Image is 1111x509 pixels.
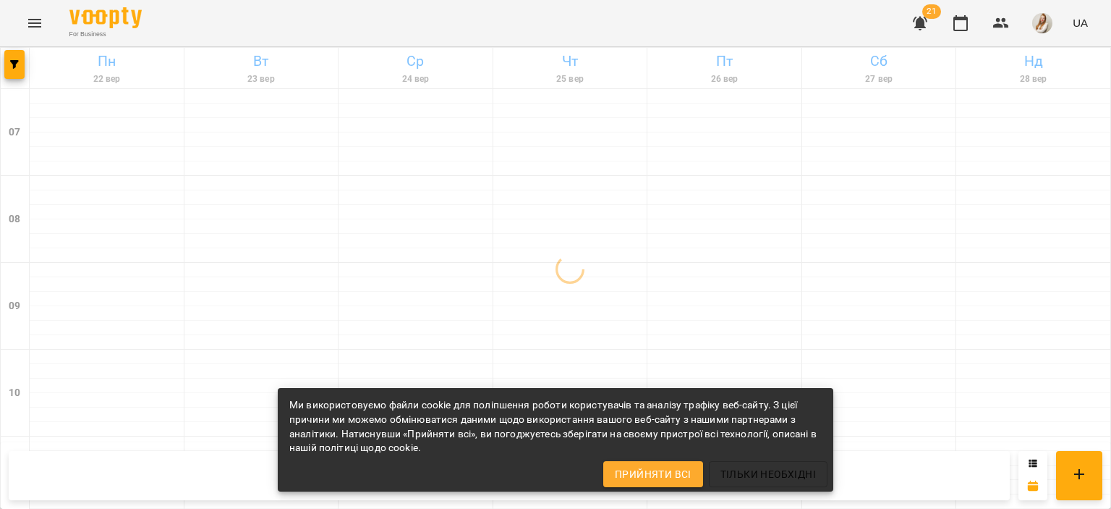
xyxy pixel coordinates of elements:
[9,125,20,140] h6: 07
[9,298,20,314] h6: 09
[32,50,182,72] h6: Пн
[32,72,182,86] h6: 22 вер
[615,466,691,483] span: Прийняти всі
[720,466,816,483] span: Тільки необхідні
[9,385,20,401] h6: 10
[958,72,1108,86] h6: 28 вер
[1032,13,1052,33] img: db46d55e6fdf8c79d257263fe8ff9f52.jpeg
[650,72,799,86] h6: 26 вер
[804,72,954,86] h6: 27 вер
[17,6,52,41] button: Menu
[709,461,827,487] button: Тільки необхідні
[1073,15,1088,30] span: UA
[289,392,822,461] div: Ми використовуємо файли cookie для поліпшення роботи користувачів та аналізу трафіку веб-сайту. З...
[187,72,336,86] h6: 23 вер
[650,50,799,72] h6: Пт
[603,461,703,487] button: Прийняти всі
[9,211,20,227] h6: 08
[495,50,645,72] h6: Чт
[69,7,142,28] img: Voopty Logo
[922,4,941,19] span: 21
[69,30,142,39] span: For Business
[495,72,645,86] h6: 25 вер
[341,50,490,72] h6: Ср
[804,50,954,72] h6: Сб
[958,50,1108,72] h6: Нд
[1067,9,1094,36] button: UA
[187,50,336,72] h6: Вт
[341,72,490,86] h6: 24 вер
